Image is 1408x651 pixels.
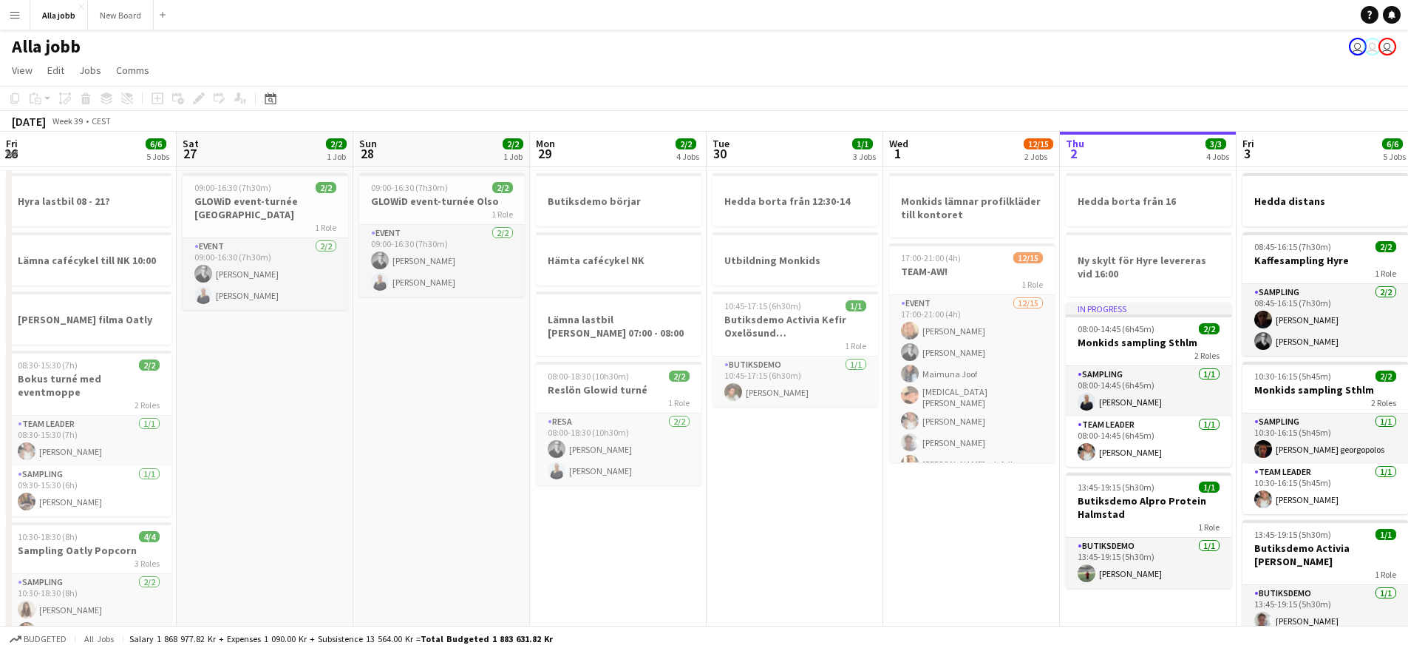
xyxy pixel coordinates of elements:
app-card-role: Event2/209:00-16:30 (7h30m)[PERSON_NAME][PERSON_NAME] [359,225,525,297]
button: Alla jobb [30,1,88,30]
app-job-card: Hedda borta från 16 [1066,173,1231,226]
app-job-card: Monkids lämnar profilkläder till kontoret [889,173,1055,237]
app-card-role: Butiksdemo1/113:45-19:15 (5h30m)[PERSON_NAME] [1066,538,1231,588]
span: 2/2 [669,371,690,382]
app-job-card: Lämna cafécykel till NK 10:00 [6,232,171,286]
span: 1 [887,145,908,162]
h3: Bokus turné med eventmoppe [6,372,171,399]
app-job-card: 17:00-21:00 (4h)12/15TEAM-AW!1 RoleEvent12/1517:00-21:00 (4h)[PERSON_NAME][PERSON_NAME]Maimuna Jo... [889,243,1055,462]
h3: Monkids sampling Sthlm [1066,336,1231,349]
span: 2 Roles [1194,350,1220,361]
app-job-card: Hedda borta från 12:30-14 [712,173,878,226]
span: 2 Roles [1371,397,1396,408]
h3: Lämna lastbil [PERSON_NAME] 07:00 - 08:00 [536,313,701,340]
span: 13:45-19:15 (5h30m) [1078,482,1154,493]
div: Ny skylt för Hyre levereras vid 16:00 [1066,232,1231,297]
span: 2/2 [503,138,523,149]
span: 10:30-18:30 (8h) [18,531,78,542]
app-job-card: 13:45-19:15 (5h30m)1/1Butiksdemo Activia [PERSON_NAME]1 RoleButiksdemo1/113:45-19:15 (5h30m)[PERS... [1242,520,1408,635]
span: 2/2 [1199,323,1220,334]
app-job-card: 08:45-16:15 (7h30m)2/2Kaffesampling Hyre1 RoleSampling2/208:45-16:15 (7h30m)[PERSON_NAME][PERSON_... [1242,232,1408,356]
h3: GLOWiD event-turnée Olso [359,195,525,208]
span: 09:00-16:30 (7h30m) [371,182,448,193]
span: Edit [47,64,64,77]
h3: Utbildning Monkids [712,254,878,267]
app-job-card: 08:30-15:30 (7h)2/2Bokus turné med eventmoppe2 RolesTeam Leader1/108:30-15:30 (7h)[PERSON_NAME]Sa... [6,351,171,516]
app-job-card: Lämna lastbil [PERSON_NAME] 07:00 - 08:00 [536,291,701,356]
app-job-card: 08:00-18:30 (10h30m)2/2Reslön Glowid turné1 RoleResa2/208:00-18:30 (10h30m)[PERSON_NAME][PERSON_N... [536,362,701,485]
app-card-role: Sampling2/210:30-18:30 (8h)[PERSON_NAME][PERSON_NAME] [6,574,171,646]
h3: Monkids sampling Sthlm [1242,383,1408,397]
app-job-card: 10:45-17:15 (6h30m)1/1Butiksdemo Activia Kefir Oxelösund ([GEOGRAPHIC_DATA])1 RoleButiksdemo1/110... [712,291,878,407]
span: 08:00-18:30 (10h30m) [548,371,629,382]
a: View [6,61,38,80]
span: Jobs [79,64,101,77]
span: 12/15 [1024,138,1053,149]
app-card-role: Sampling1/110:30-16:15 (5h45m)[PERSON_NAME] georgopolos [1242,414,1408,464]
app-user-avatar: Hedda Lagerbielke [1364,38,1381,55]
h3: Butiksdemo Activia Kefir Oxelösund ([GEOGRAPHIC_DATA]) [712,313,878,340]
div: 1 Job [503,151,523,162]
app-job-card: 10:30-16:15 (5h45m)2/2Monkids sampling Sthlm2 RolesSampling1/110:30-16:15 (5h45m)[PERSON_NAME] ge... [1242,362,1408,514]
span: 2/2 [676,138,696,149]
span: 3/3 [1205,138,1226,149]
span: 2 [1064,145,1084,162]
h3: Monkids lämnar profilkläder till kontoret [889,195,1055,221]
span: Fri [1242,137,1254,150]
app-job-card: Hyra lastbil 08 - 21? [6,173,171,226]
span: 2/2 [1375,371,1396,382]
div: 4 Jobs [676,151,699,162]
span: Fri [6,137,18,150]
span: 13:45-19:15 (5h30m) [1254,529,1331,540]
span: 26 [4,145,18,162]
span: 28 [357,145,377,162]
span: 1/1 [852,138,873,149]
app-card-role: Resa2/208:00-18:30 (10h30m)[PERSON_NAME][PERSON_NAME] [536,414,701,485]
span: Thu [1066,137,1084,150]
span: 09:00-16:30 (7h30m) [194,182,271,193]
span: View [12,64,33,77]
span: 1 Role [1198,522,1220,533]
span: 6/6 [1382,138,1403,149]
span: 08:45-16:15 (7h30m) [1254,241,1331,252]
span: Comms [116,64,149,77]
span: 10:30-16:15 (5h45m) [1254,371,1331,382]
span: 10:45-17:15 (6h30m) [724,300,801,311]
div: 5 Jobs [1383,151,1406,162]
a: Edit [41,61,70,80]
h3: GLOWiD event-turnée [GEOGRAPHIC_DATA] [183,195,348,221]
h3: Butiksdemo börjar [536,195,701,208]
app-job-card: 09:00-16:30 (7h30m)2/2GLOWiD event-turnée [GEOGRAPHIC_DATA]1 RoleEvent2/209:00-16:30 (7h30m)[PERS... [183,173,348,310]
h3: Butiksdemo Activia [PERSON_NAME] [1242,542,1408,568]
div: In progress08:00-14:45 (6h45m)2/2Monkids sampling Sthlm2 RolesSampling1/108:00-14:45 (6h45m)[PERS... [1066,303,1231,467]
div: [PERSON_NAME] filma Oatly [6,291,171,345]
app-card-role: Sampling1/109:30-15:30 (6h)[PERSON_NAME] [6,466,171,516]
h3: [PERSON_NAME] filma Oatly [6,313,171,326]
span: 08:00-14:45 (6h45m) [1078,323,1154,334]
div: Utbildning Monkids [712,232,878,286]
span: 12/15 [1013,252,1043,263]
div: Hedda distans [1242,173,1408,226]
h3: Hedda borta från 16 [1066,195,1231,208]
span: 08:30-15:30 (7h) [18,360,78,371]
app-job-card: Hämta cafécykel NK [536,232,701,286]
span: 1 Role [315,222,336,233]
app-job-card: 09:00-16:30 (7h30m)2/2GLOWiD event-turnée Olso1 RoleEvent2/209:00-16:30 (7h30m)[PERSON_NAME][PERS... [359,173,525,297]
h1: Alla jobb [12,36,81,58]
h3: Hyra lastbil 08 - 21? [6,195,171,208]
span: Budgeted [24,634,67,644]
a: Jobs [73,61,107,80]
h3: Hedda distans [1242,195,1408,208]
div: 5 Jobs [146,151,169,162]
span: All jobs [81,633,117,644]
h3: Kaffesampling Hyre [1242,254,1408,267]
